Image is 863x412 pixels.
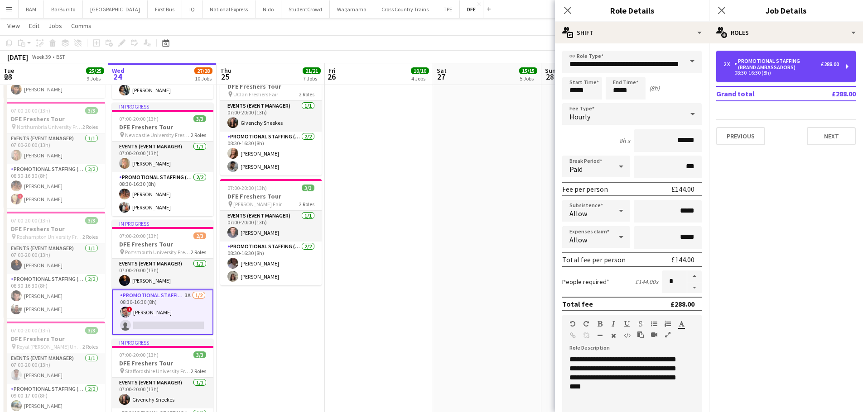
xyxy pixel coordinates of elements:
[569,112,590,121] span: Hourly
[119,351,159,358] span: 07:00-20:00 (13h)
[651,331,657,338] button: Insert video
[112,259,213,289] app-card-role: Events (Event Manager)1/107:00-20:00 (13h)[PERSON_NAME]
[44,0,83,18] button: BarBurrito
[4,225,105,233] h3: DFE Freshers Tour
[569,320,576,327] button: Undo
[651,320,657,327] button: Unordered List
[637,320,644,327] button: Strikethrough
[583,320,589,327] button: Redo
[687,282,702,294] button: Decrease
[87,75,104,82] div: 9 Jobs
[7,22,20,30] span: View
[220,211,322,242] app-card-role: Events (Event Manager)1/107:00-20:00 (13h)[PERSON_NAME]
[86,67,104,74] span: 25/25
[220,66,231,75] span: Thu
[82,123,98,130] span: 2 Roles
[435,71,447,82] span: 27
[544,71,556,82] span: 28
[191,132,206,138] span: 2 Roles
[220,82,322,90] h3: DFE Freshers Tour
[25,20,43,32] a: Edit
[802,86,856,101] td: £288.00
[48,22,62,30] span: Jobs
[327,71,336,82] span: 26
[220,69,322,175] div: 07:00-20:00 (13h)3/3DFE Freshers Tour UClan Freshers Fair2 RolesEvents (Event Manager)1/107:00-20...
[709,5,863,16] h3: Job Details
[83,0,148,18] button: [GEOGRAPHIC_DATA]
[127,307,132,312] span: !
[112,103,213,216] app-job-card: In progress07:00-20:00 (13h)3/3DFE Freshers Tour Newcastle University Freshers Fair2 RolesEvents ...
[411,75,429,82] div: 4 Jobs
[328,66,336,75] span: Fri
[460,0,483,18] button: DFE
[303,67,321,74] span: 21/21
[112,123,213,131] h3: DFE Freshers Tour
[4,274,105,318] app-card-role: Promotional Staffing (Brand Ambassadors)2/208:30-16:30 (8h)[PERSON_NAME][PERSON_NAME]
[723,71,839,75] div: 08:30-16:30 (8h)
[112,339,213,346] div: In progress
[665,331,671,338] button: Fullscreen
[191,368,206,374] span: 2 Roles
[125,249,191,256] span: Portsmouth University Freshers Fair
[82,233,98,240] span: 2 Roles
[545,66,556,75] span: Sun
[220,179,322,285] app-job-card: 07:00-20:00 (13h)3/3DFE Freshers Tour [PERSON_NAME] Fair2 RolesEvents (Event Manager)1/107:00-20:...
[233,91,278,98] span: UClan Freshers Fair
[112,66,125,75] span: Wed
[671,185,694,194] div: £144.00
[233,201,282,208] span: [PERSON_NAME] Fair
[665,320,671,327] button: Ordered List
[119,115,159,122] span: 07:00-20:00 (13h)
[624,332,630,339] button: HTML Code
[4,164,105,208] app-card-role: Promotional Staffing (Brand Ambassadors)2/208:30-16:30 (8h)[PERSON_NAME]![PERSON_NAME]
[194,67,212,74] span: 27/28
[610,320,617,327] button: Italic
[202,0,256,18] button: National Express
[112,220,213,227] div: In progress
[45,20,66,32] a: Jobs
[227,185,267,191] span: 07:00-20:00 (13h)
[85,107,98,114] span: 3/3
[125,132,191,138] span: Newcastle University Freshers Fair
[112,220,213,335] app-job-card: In progress07:00-20:00 (13h)2/3DFE Freshers Tour Portsmouth University Freshers Fair2 RolesEvents...
[4,212,105,318] app-job-card: 07:00-20:00 (13h)3/3DFE Freshers Tour Roehampton University Freshers Fair2 RolesEvents (Event Man...
[191,249,206,256] span: 2 Roles
[555,5,709,16] h3: Role Details
[4,102,105,208] div: 07:00-20:00 (13h)3/3DFE Freshers Tour Northumbria University Freshers Fair2 RolesEvents (Event Ma...
[125,368,191,374] span: Staffordshire University Freshers Fair
[4,353,105,384] app-card-role: Events (Event Manager)1/107:00-20:00 (13h)[PERSON_NAME]
[85,327,98,334] span: 3/3
[437,66,447,75] span: Sat
[671,255,694,264] div: £144.00
[11,107,50,114] span: 07:00-20:00 (13h)
[30,53,53,60] span: Week 39
[519,67,537,74] span: 15/15
[67,20,95,32] a: Comms
[220,242,322,285] app-card-role: Promotional Staffing (Brand Ambassadors)2/208:30-16:30 (8h)[PERSON_NAME][PERSON_NAME]
[17,233,82,240] span: Roehampton University Freshers Fair
[19,0,44,18] button: BAM
[723,61,734,67] div: 2 x
[299,91,314,98] span: 2 Roles
[85,217,98,224] span: 3/3
[220,101,322,132] app-card-role: Events (Event Manager)1/107:00-20:00 (13h)Givenchy Sneekes
[670,299,694,308] div: £288.00
[256,0,281,18] button: Nido
[18,194,23,199] span: !
[4,243,105,274] app-card-role: Events (Event Manager)1/107:00-20:00 (13h)[PERSON_NAME]
[716,86,802,101] td: Grand total
[112,359,213,367] h3: DFE Freshers Tour
[569,165,583,174] span: Paid
[330,0,374,18] button: Wagamama
[734,58,821,71] div: Promotional Staffing (Brand Ambassadors)
[4,133,105,164] app-card-role: Events (Event Manager)1/107:00-20:00 (13h)[PERSON_NAME]
[303,75,320,82] div: 7 Jobs
[569,209,587,218] span: Allow
[597,320,603,327] button: Bold
[17,123,82,130] span: Northumbria University Freshers Fair
[619,137,630,145] div: 8h x
[562,278,609,286] label: People required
